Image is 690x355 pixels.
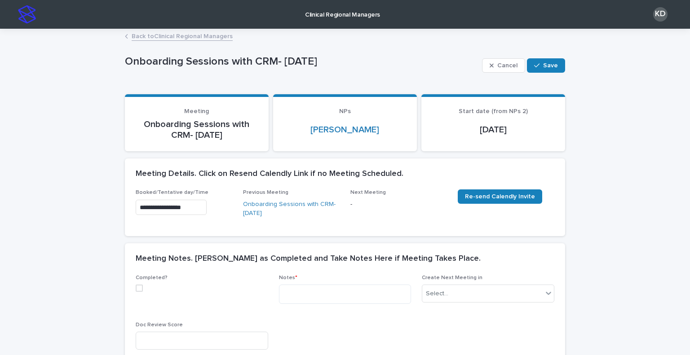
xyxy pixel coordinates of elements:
h2: Meeting Notes. [PERSON_NAME] as Completed and Take Notes Here if Meeting Takes Place. [136,254,481,264]
span: Cancel [497,62,517,69]
a: [PERSON_NAME] [310,124,379,135]
button: Save [527,58,565,73]
p: - [350,200,447,209]
span: Booked/Tentative day/Time [136,190,208,195]
p: [DATE] [432,124,554,135]
p: Onboarding Sessions with CRM- [DATE] [125,55,478,68]
p: Onboarding Sessions with CRM- [DATE] [136,119,258,140]
img: stacker-logo-s-only.png [18,5,36,23]
span: Notes [279,275,297,280]
a: Back toClinical Regional Managers [132,31,233,41]
button: Cancel [482,58,525,73]
div: Select... [426,289,448,298]
span: Doc Review Score [136,322,183,328]
span: Completed? [136,275,168,280]
div: KD [653,7,668,22]
a: Onboarding Sessions with CRM- [DATE] [243,200,340,219]
span: Previous Meeting [243,190,288,195]
a: Re-send Calendly Invite [458,189,542,204]
span: Start date (from NPs 2) [459,108,528,114]
span: Save [543,62,558,69]
h2: Meeting Details. Click on Resend Calendly Link if no Meeting Scheduled. [136,169,403,179]
span: Create Next Meeting in [422,275,482,280]
span: Re-send Calendly Invite [465,193,535,200]
span: NPs [339,108,351,114]
span: Next Meeting [350,190,386,195]
span: Meeting [184,108,209,114]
